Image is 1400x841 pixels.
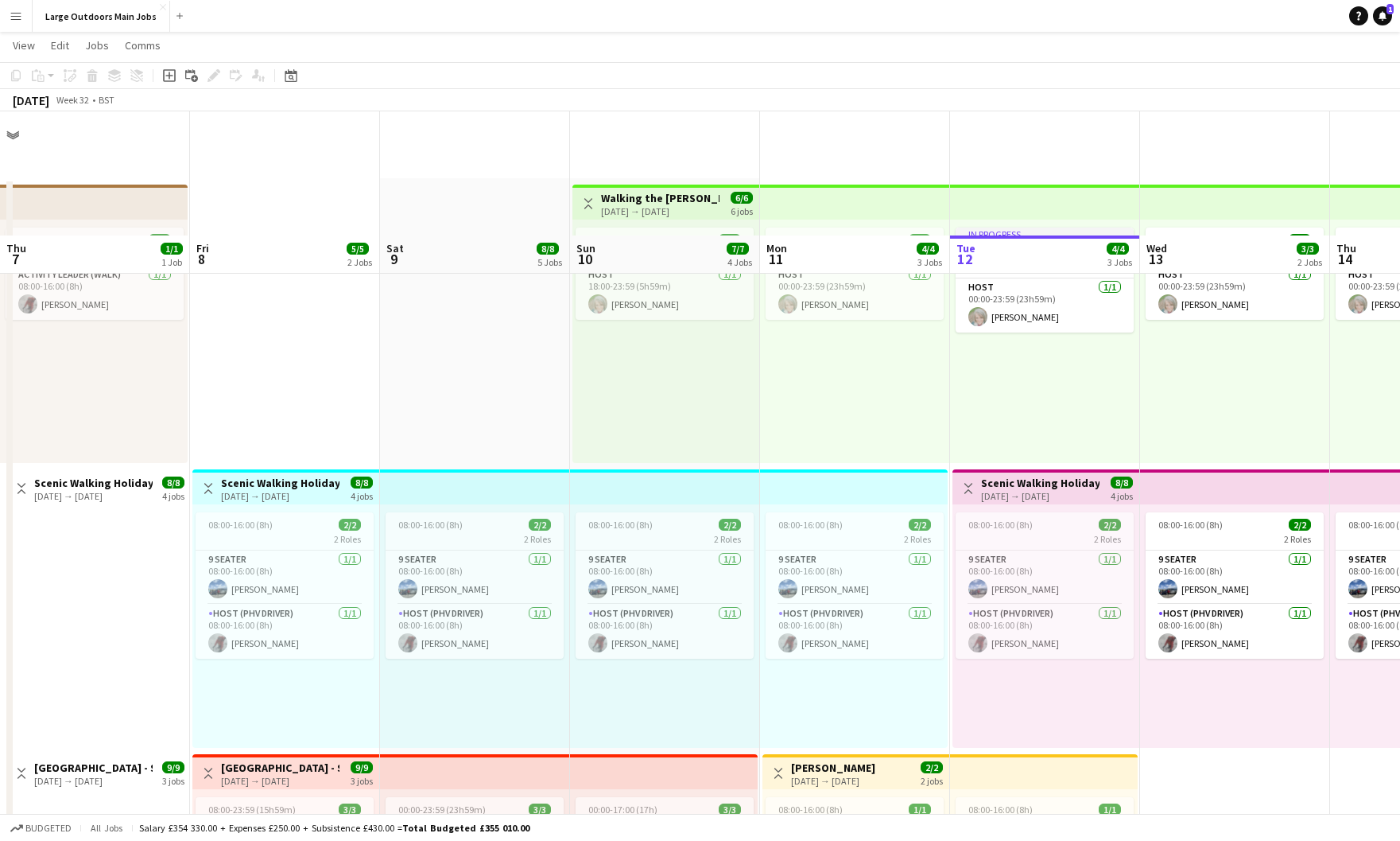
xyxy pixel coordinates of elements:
[221,775,339,787] div: [DATE] → [DATE]
[537,256,562,268] div: 5 Jobs
[588,804,657,816] span: 00:00-17:00 (17h)
[909,519,931,531] span: 2/2
[162,761,184,773] span: 9/9
[52,94,92,106] span: Week 32
[398,804,486,816] span: 00:00-23:59 (23h59m)
[904,533,931,545] span: 2 Roles
[1099,804,1121,816] span: 1/1
[921,773,943,787] div: 2 jobs
[79,35,115,56] a: Jobs
[1289,519,1311,531] span: 2/2
[529,519,551,531] span: 2/2
[386,551,564,605] app-card-role: 9 Seater1/108:00-16:00 (8h)[PERSON_NAME]
[968,519,1033,531] span: 08:00-16:00 (8h)
[791,775,875,787] div: [DATE] → [DATE]
[1158,519,1223,531] span: 08:00-16:00 (8h)
[196,241,209,255] span: Fri
[601,191,719,205] h3: Walking the [PERSON_NAME] Way - [GEOGRAPHIC_DATA]
[118,35,167,56] a: Comms
[1334,250,1356,268] span: 14
[956,551,1134,605] app-card-role: 9 Seater1/108:00-16:00 (8h)[PERSON_NAME]
[731,192,753,204] span: 6/6
[576,266,754,320] app-card-role: Host1/118:00-23:59 (5h59m)[PERSON_NAME]
[208,804,296,816] span: 08:00-23:59 (15h59m)
[954,250,975,268] span: 12
[351,761,373,773] span: 9/9
[139,822,529,834] div: Salary £354 330.00 + Expenses £250.00 + Subsistence £430.00 =
[778,804,843,816] span: 08:00-16:00 (8h)
[766,228,944,320] app-job-card: 00:00-23:59 (23h59m)1/1 Keld1 RoleHost1/100:00-23:59 (23h59m)[PERSON_NAME]
[125,38,161,53] span: Comms
[1373,6,1392,25] a: 1
[1146,512,1324,659] app-job-card: 08:00-16:00 (8h)2/22 Roles9 Seater1/108:00-16:00 (8h)[PERSON_NAME]Host (PHV Driver)1/108:00-16:00...
[1284,533,1311,545] span: 2 Roles
[6,241,26,255] span: Thu
[956,512,1134,659] app-job-card: 08:00-16:00 (8h)2/22 Roles9 Seater1/108:00-16:00 (8h)[PERSON_NAME]Host (PHV Driver)1/108:00-16:00...
[85,38,109,53] span: Jobs
[1111,477,1133,489] span: 8/8
[714,533,741,545] span: 2 Roles
[766,266,944,320] app-card-role: Host1/100:00-23:59 (23h59m)[PERSON_NAME]
[221,761,339,775] h3: [GEOGRAPHIC_DATA] - Striding Edge & Sharp Edge / Scafell Pike Challenge Weekend / Wild Swim - [GE...
[981,490,1099,502] div: [DATE] → [DATE]
[576,241,595,255] span: Sun
[386,512,564,659] app-job-card: 08:00-16:00 (8h)2/22 Roles9 Seater1/108:00-16:00 (8h)[PERSON_NAME]Host (PHV Driver)1/108:00-16:00...
[1146,266,1324,320] app-card-role: Host1/100:00-23:59 (23h59m)[PERSON_NAME]
[196,512,374,659] app-job-card: 08:00-16:00 (8h)2/22 Roles9 Seater1/108:00-16:00 (8h)[PERSON_NAME]Host (PHV Driver)1/108:00-16:00...
[576,551,754,605] app-card-role: 9 Seater1/108:00-16:00 (8h)[PERSON_NAME]
[1146,551,1324,605] app-card-role: 9 Seater1/108:00-16:00 (8h)[PERSON_NAME]
[917,256,942,268] div: 3 Jobs
[351,773,373,787] div: 3 jobs
[87,822,126,834] span: All jobs
[778,234,866,246] span: 00:00-23:59 (23h59m)
[33,1,170,32] button: Large Outdoors Main Jobs
[161,256,182,268] div: 1 Job
[351,489,373,502] div: 4 jobs
[384,250,404,268] span: 9
[18,234,83,246] span: 08:00-16:00 (8h)
[6,35,41,56] a: View
[34,490,153,502] div: [DATE] → [DATE]
[731,204,753,217] div: 6 jobs
[601,205,719,217] div: [DATE] → [DATE]
[981,476,1099,490] h3: Scenic Walking Holiday - Exploring the Giant's Causeway
[1297,243,1319,255] span: 3/3
[161,243,183,255] span: 1/1
[1107,243,1129,255] span: 4/4
[1146,605,1324,659] app-card-role: Host (PHV Driver)1/108:00-16:00 (8h)[PERSON_NAME]
[1146,228,1324,320] app-job-card: 00:00-23:59 (23h59m)1/1 Keld1 RoleHost1/100:00-23:59 (23h59m)[PERSON_NAME]
[386,605,564,659] app-card-role: Host (PHV Driver)1/108:00-16:00 (8h)[PERSON_NAME]
[764,250,787,268] span: 11
[719,804,741,816] span: 3/3
[351,477,373,489] span: 8/8
[208,519,273,531] span: 08:00-16:00 (8h)
[13,92,49,108] div: [DATE]
[1336,241,1356,255] span: Thu
[34,761,153,775] h3: [GEOGRAPHIC_DATA] - Striding Edge & Sharp Edge / Scafell Pike Challenge Weekend / Wild Swim - [GE...
[13,38,35,53] span: View
[6,266,184,320] app-card-role: Activity Leader (Walk)1/108:00-16:00 (8h)[PERSON_NAME]
[1386,4,1394,14] span: 1
[921,761,943,773] span: 2/2
[347,243,369,255] span: 5/5
[162,477,184,489] span: 8/8
[339,519,361,531] span: 2/2
[25,823,72,834] span: Budgeted
[956,228,1134,333] app-job-card: In progress00:00-23:59 (23h59m)1/1 Keld1 RoleHost1/100:00-23:59 (23h59m)[PERSON_NAME]
[719,519,741,531] span: 2/2
[909,804,931,816] span: 1/1
[196,605,374,659] app-card-role: Host (PHV Driver)1/108:00-16:00 (8h)[PERSON_NAME]
[909,234,931,246] span: 1/1
[727,256,752,268] div: 4 Jobs
[99,94,114,106] div: BST
[1111,489,1133,502] div: 4 jobs
[529,804,551,816] span: 3/3
[956,605,1134,659] app-card-role: Host (PHV Driver)1/108:00-16:00 (8h)[PERSON_NAME]
[149,234,171,246] span: 1/1
[791,761,875,775] h3: [PERSON_NAME]
[1144,250,1167,268] span: 13
[162,489,184,502] div: 4 jobs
